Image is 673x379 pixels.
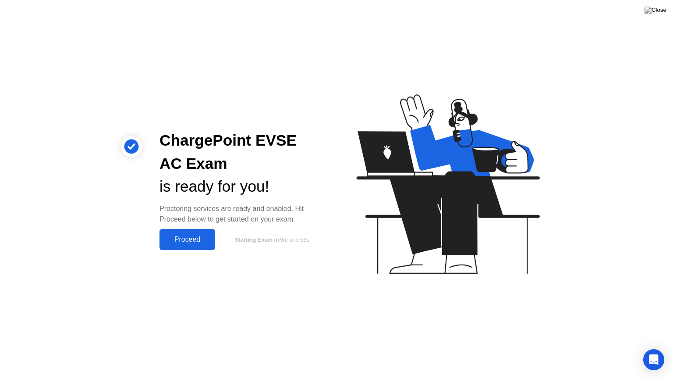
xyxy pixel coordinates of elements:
div: Open Intercom Messenger [643,349,664,370]
div: Proceed [162,236,213,243]
div: Proctoring services are ready and enabled. Hit Proceed below to get started on your exam. [159,204,322,225]
div: ChargePoint EVSE AC Exam [159,129,322,175]
button: Starting Exam in9m and 56s [220,231,322,248]
button: Proceed [159,229,215,250]
span: 9m and 56s [280,236,309,243]
div: is ready for you! [159,175,322,198]
img: Close [645,7,666,14]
